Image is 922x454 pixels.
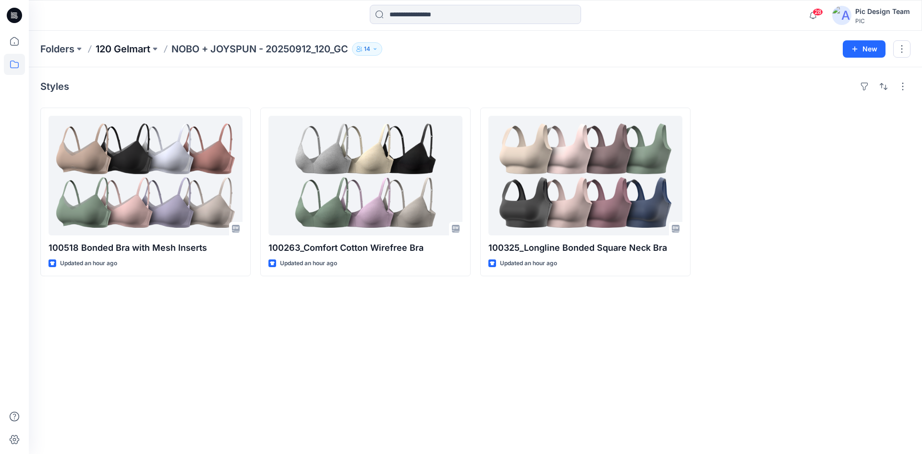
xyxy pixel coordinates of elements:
[488,241,682,255] p: 100325_Longline Bonded Square Neck Bra
[855,6,910,17] div: Pic Design Team
[813,8,823,16] span: 28
[855,17,910,25] div: PIC
[352,42,382,56] button: 14
[171,42,348,56] p: NOBO + JOYSPUN - 20250912_120_GC
[500,258,557,269] p: Updated an hour ago
[49,241,243,255] p: 100518 Bonded Bra with Mesh Inserts
[843,40,886,58] button: New
[364,44,370,54] p: 14
[268,116,462,235] a: 100263_Comfort Cotton Wirefree Bra
[40,42,74,56] a: Folders
[49,116,243,235] a: 100518 Bonded Bra with Mesh Inserts
[832,6,851,25] img: avatar
[268,241,462,255] p: 100263_Comfort Cotton Wirefree Bra
[280,258,337,269] p: Updated an hour ago
[96,42,150,56] a: 120 Gelmart
[40,81,69,92] h4: Styles
[488,116,682,235] a: 100325_Longline Bonded Square Neck Bra
[60,258,117,269] p: Updated an hour ago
